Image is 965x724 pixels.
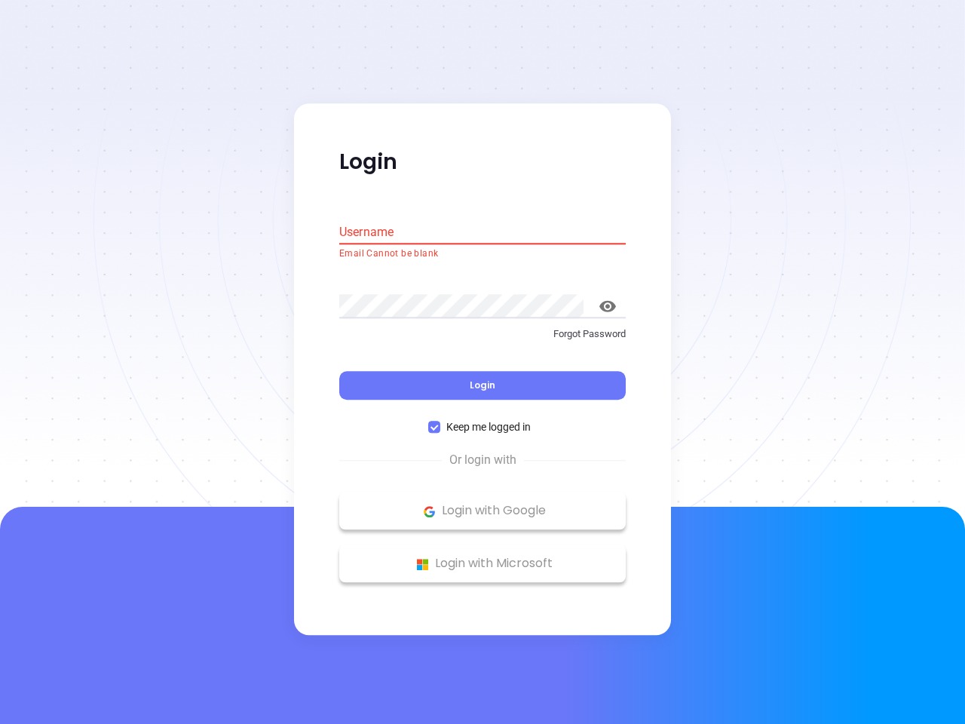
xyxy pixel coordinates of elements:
p: Email Cannot be blank [339,247,626,262]
a: Forgot Password [339,327,626,354]
p: Login with Microsoft [347,553,618,575]
span: Login [470,379,495,392]
p: Login [339,149,626,176]
p: Forgot Password [339,327,626,342]
img: Microsoft Logo [413,555,432,574]
button: Google Logo Login with Google [339,492,626,530]
p: Login with Google [347,500,618,523]
span: Or login with [442,452,524,470]
span: Keep me logged in [440,419,537,436]
button: Login [339,372,626,400]
button: Microsoft Logo Login with Microsoft [339,545,626,583]
button: toggle password visibility [590,288,626,324]
img: Google Logo [420,502,439,521]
